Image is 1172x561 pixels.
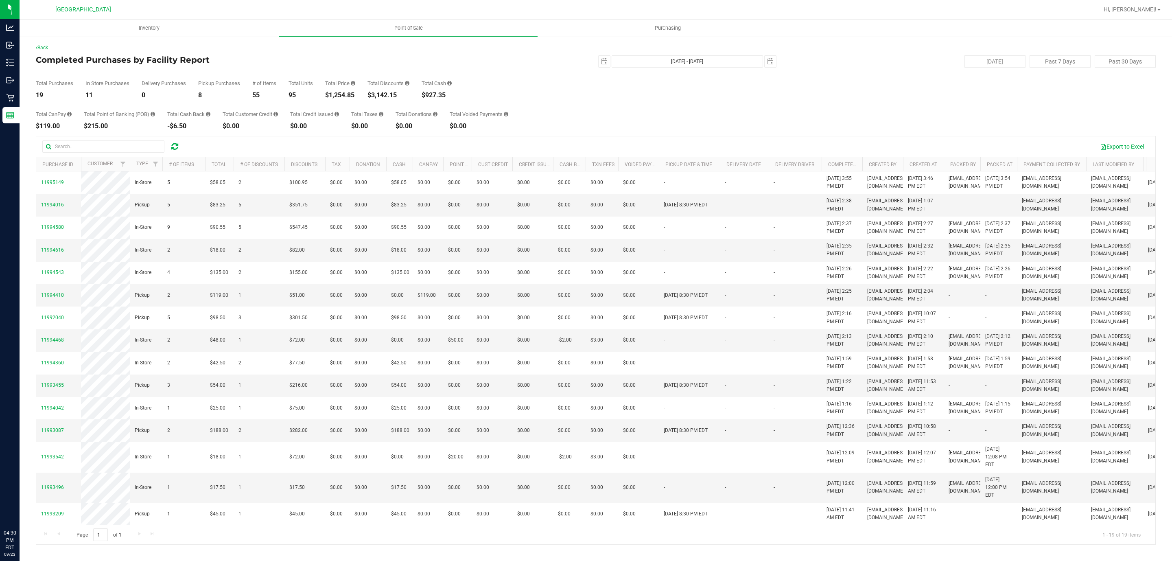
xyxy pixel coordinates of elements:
[142,92,186,99] div: 0
[330,179,343,186] span: $0.00
[538,20,797,37] a: Purchasing
[908,197,939,213] span: [DATE] 1:07 PM EDT
[289,246,305,254] span: $82.00
[135,224,151,231] span: In-Store
[827,197,857,213] span: [DATE] 2:38 PM EDT
[167,112,210,117] div: Total Cash Back
[908,242,939,258] span: [DATE] 2:32 PM EDT
[517,291,530,299] span: $0.00
[827,242,857,258] span: [DATE] 2:35 PM EDT
[289,81,313,86] div: Total Units
[448,314,461,322] span: $0.00
[1022,287,1081,303] span: [EMAIL_ADDRESS][DOMAIN_NAME]
[664,179,665,186] span: -
[1023,162,1080,167] a: Payment Collected By
[725,314,726,322] span: -
[908,175,939,190] span: [DATE] 3:46 PM EDT
[351,81,355,86] i: Sum of the total prices of all purchases in the date range.
[590,201,603,209] span: $0.00
[949,265,988,280] span: [EMAIL_ADDRESS][DOMAIN_NAME]
[665,162,712,167] a: Pickup Date & Time
[448,269,461,276] span: $0.00
[765,56,776,67] span: select
[985,291,986,299] span: -
[396,112,437,117] div: Total Donations
[477,246,489,254] span: $0.00
[223,123,278,129] div: $0.00
[774,224,775,231] span: -
[93,528,108,541] input: 1
[354,246,367,254] span: $0.00
[949,201,950,209] span: -
[41,405,64,411] span: 11994042
[1095,55,1156,68] button: Past 30 Days
[867,242,907,258] span: [EMAIL_ADDRESS][DOMAIN_NAME]
[985,175,1012,190] span: [DATE] 3:54 PM EDT
[238,246,241,254] span: 2
[477,224,489,231] span: $0.00
[36,81,73,86] div: Total Purchases
[289,201,308,209] span: $351.75
[867,265,907,280] span: [EMAIL_ADDRESS][DOMAIN_NAME]
[1093,162,1134,167] a: Last Modified By
[41,315,64,320] span: 11992040
[289,179,308,186] span: $100.95
[558,201,571,209] span: $0.00
[135,179,151,186] span: In-Store
[590,246,603,254] span: $0.00
[289,314,308,322] span: $301.50
[135,246,151,254] span: In-Store
[41,484,64,490] span: 11993496
[351,112,383,117] div: Total Taxes
[725,179,726,186] span: -
[238,179,241,186] span: 2
[625,162,665,167] a: Voided Payment
[1091,242,1138,258] span: [EMAIL_ADDRESS][DOMAIN_NAME]
[558,224,571,231] span: $0.00
[477,269,489,276] span: $0.00
[985,242,1012,258] span: [DATE] 2:35 PM EDT
[391,179,407,186] span: $58.05
[1022,175,1081,190] span: [EMAIL_ADDRESS][DOMAIN_NAME]
[169,162,194,167] a: # of Items
[949,291,950,299] span: -
[6,59,14,67] inline-svg: Inventory
[418,179,430,186] span: $0.00
[240,162,278,167] a: # of Discounts
[517,224,530,231] span: $0.00
[774,246,775,254] span: -
[664,314,708,322] span: [DATE] 8:30 PM EDT
[950,162,976,167] a: Packed By
[908,220,939,235] span: [DATE] 2:27 PM EDT
[198,92,240,99] div: 8
[448,179,461,186] span: $0.00
[775,162,814,167] a: Delivery Driver
[289,92,313,99] div: 95
[517,179,530,186] span: $0.00
[450,112,508,117] div: Total Voided Payments
[867,333,907,348] span: [EMAIL_ADDRESS][DOMAIN_NAME]
[985,314,986,322] span: -
[273,112,278,117] i: Sum of the successful, non-voided payments using account credit for all purchases in the date range.
[351,123,383,129] div: $0.00
[142,81,186,86] div: Delivery Purchases
[623,246,636,254] span: $0.00
[590,291,603,299] span: $0.00
[827,175,857,190] span: [DATE] 3:55 PM EDT
[1030,55,1091,68] button: Past 7 Days
[6,76,14,84] inline-svg: Outbound
[949,220,988,235] span: [EMAIL_ADDRESS][DOMAIN_NAME]
[477,291,489,299] span: $0.00
[1091,287,1138,303] span: [EMAIL_ADDRESS][DOMAIN_NAME]
[987,162,1012,167] a: Packed At
[396,123,437,129] div: $0.00
[212,162,226,167] a: Total
[391,224,407,231] span: $90.55
[41,360,64,366] span: 11994360
[725,291,726,299] span: -
[41,247,64,253] span: 11994616
[478,162,508,167] a: Cust Credit
[725,269,726,276] span: -
[664,291,708,299] span: [DATE] 8:30 PM EDT
[558,246,571,254] span: $0.00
